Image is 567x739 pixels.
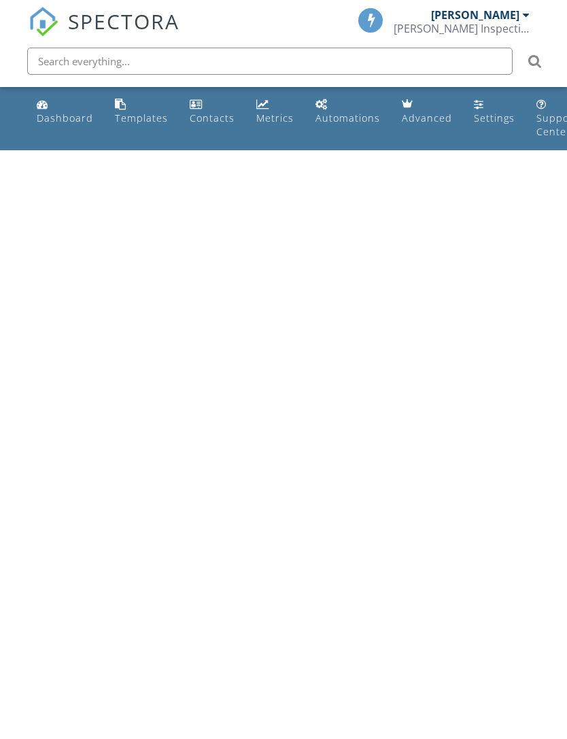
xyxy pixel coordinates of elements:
a: Automations (Basic) [310,92,385,131]
input: Search everything... [27,48,513,75]
div: [PERSON_NAME] [431,8,519,22]
div: Dashboard [37,111,93,124]
a: Metrics [251,92,299,131]
span: SPECTORA [68,7,179,35]
div: Contacts [190,111,235,124]
div: Ennis Inspections LLC [394,22,530,35]
a: Advanced [396,92,458,131]
img: The Best Home Inspection Software - Spectora [29,7,58,37]
div: Metrics [256,111,294,124]
a: Templates [109,92,173,131]
a: Contacts [184,92,240,131]
div: Automations [315,111,380,124]
div: Templates [115,111,168,124]
a: Dashboard [31,92,99,131]
a: SPECTORA [29,18,179,47]
div: Advanced [402,111,452,124]
a: Settings [468,92,520,131]
div: Settings [474,111,515,124]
